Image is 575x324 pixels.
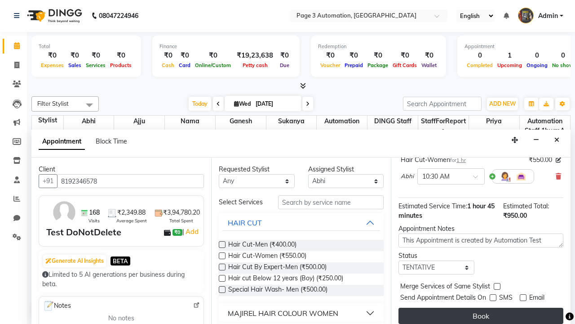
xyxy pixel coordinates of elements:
[419,50,439,61] div: ₹0
[342,50,365,61] div: ₹0
[189,97,211,111] span: Today
[556,157,561,163] i: Edit price
[524,62,550,68] span: Ongoing
[23,3,84,28] img: logo
[228,262,327,274] span: Hair Cut By Expert-Men (₹500.00)
[64,116,114,127] span: Abhi
[108,62,134,68] span: Products
[365,62,390,68] span: Package
[169,217,193,224] span: Total Spent
[88,217,100,224] span: Visits
[365,50,390,61] div: ₹0
[400,282,490,293] span: Merge Services of Same Stylist
[503,202,549,210] span: Estimated Total:
[419,62,439,68] span: Wallet
[228,251,306,262] span: Hair Cut-Women (₹550.00)
[219,165,295,174] div: Requested Stylist
[550,133,563,147] button: Close
[193,50,233,61] div: ₹0
[108,50,134,61] div: ₹0
[39,50,66,61] div: ₹0
[500,171,510,182] img: Hairdresser.png
[464,50,495,61] div: 0
[57,174,204,188] input: Search by Name/Mobile/Email/Code
[182,226,200,237] span: |
[159,43,292,50] div: Finance
[401,172,414,181] span: Abhi
[66,50,84,61] div: ₹0
[499,293,513,304] span: SMS
[503,211,527,220] span: ₹950.00
[51,199,77,225] img: avatar
[401,155,466,165] div: Hair Cut-Women
[228,217,262,228] div: HAIR CUT
[233,50,277,61] div: ₹19,23,638
[89,208,100,217] span: 168
[212,198,271,207] div: Select Services
[39,43,134,50] div: Total
[114,116,164,127] span: Ajju
[116,217,147,224] span: Average Spent
[177,62,193,68] span: Card
[99,3,138,28] b: 08047224946
[163,208,200,217] span: ₹3,94,780.20
[42,270,200,289] div: Limited to 5 AI generations per business during beta.
[222,215,380,231] button: HAIR CUT
[390,50,419,61] div: ₹0
[96,137,127,145] span: Block Time
[159,50,177,61] div: ₹0
[228,240,296,251] span: Hair Cut-Men (₹400.00)
[165,116,215,127] span: Nama
[216,116,266,127] span: Ganesh
[240,62,270,68] span: Petty cash
[308,165,384,174] div: Assigned Stylist
[464,62,495,68] span: Completed
[318,62,342,68] span: Voucher
[278,195,384,209] input: Search by service name
[487,98,518,110] button: ADD NEW
[456,157,466,163] span: 1 hr
[520,116,570,136] span: Automation Staff 1bwmA
[177,50,193,61] div: ₹0
[222,305,380,321] button: MAJIREL HAIR COLOUR WOMEN
[111,256,130,265] span: BETA
[278,62,292,68] span: Due
[398,202,467,210] span: Estimated Service Time:
[37,100,69,107] span: Filter Stylist
[39,165,204,174] div: Client
[516,171,526,182] img: Interior.png
[46,225,121,239] div: Test DoNotDelete
[108,314,134,323] span: No notes
[43,300,71,312] span: Notes
[400,293,486,304] span: Send Appointment Details On
[184,226,200,237] a: Add
[39,62,66,68] span: Expenses
[232,100,253,107] span: Wed
[450,157,466,163] small: for
[66,62,84,68] span: Sales
[518,8,534,23] img: Admin
[418,116,469,136] span: StaffForReports
[266,116,317,127] span: Sukanya
[342,62,365,68] span: Prepaid
[317,116,367,127] span: Automation
[398,308,563,324] button: Book
[43,255,106,267] button: Generate AI Insights
[367,116,418,127] span: DINGG Staff
[277,50,292,61] div: ₹0
[39,134,85,150] span: Appointment
[489,100,516,107] span: ADD NEW
[228,274,343,285] span: Hair cut Below 12 years (Boy) (₹250.00)
[39,174,57,188] button: +91
[172,229,182,236] span: ₹0
[228,285,327,296] span: Special Hair Wash- Men (₹500.00)
[84,50,108,61] div: ₹0
[318,43,439,50] div: Redemption
[32,116,63,125] div: Stylist
[469,116,519,127] span: Priya
[529,293,544,304] span: Email
[495,62,524,68] span: Upcoming
[193,62,233,68] span: Online/Custom
[318,50,342,61] div: ₹0
[524,50,550,61] div: 0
